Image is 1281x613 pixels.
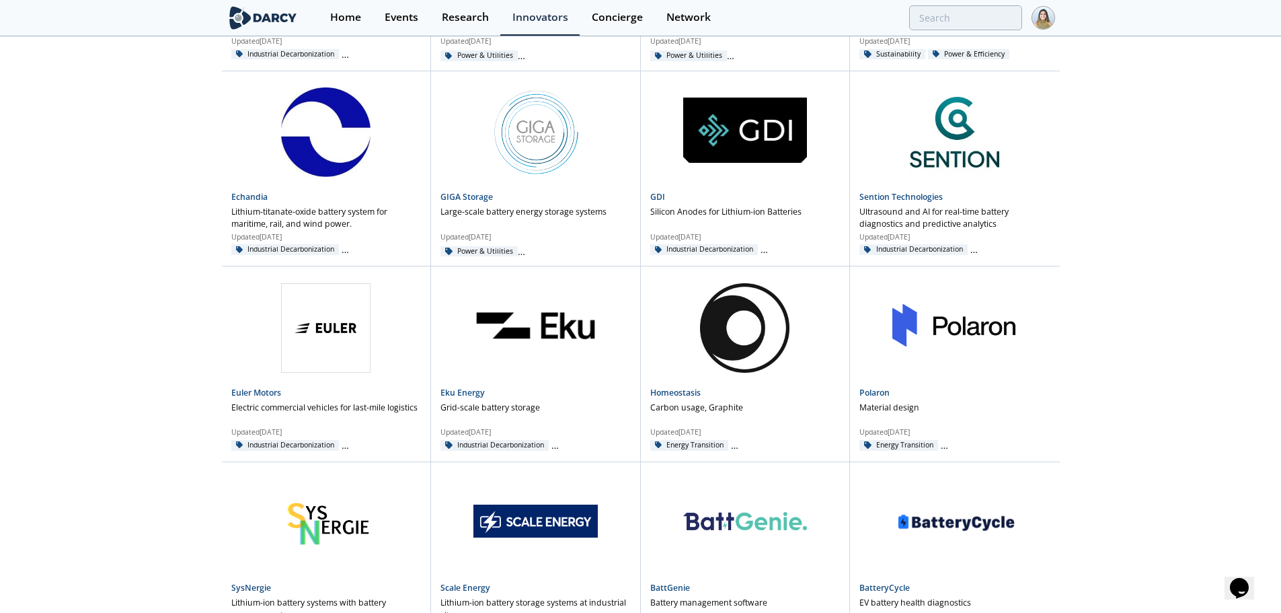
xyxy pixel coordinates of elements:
div: Industrial Decarbonization [650,244,759,255]
p: Updated [DATE] [231,427,422,438]
p: Updated [DATE] [650,427,841,438]
p: Large-scale battery energy storage systems [440,206,607,218]
div: Power & Utilities [551,440,629,451]
p: Silicon Anodes for Lithium-ion Batteries [650,206,802,218]
div: Power & Utilities [761,244,838,255]
p: Material design [859,402,919,414]
p: Lithium-titanate-oxide battery system for maritime, rail, and wind power. [231,206,422,231]
a: Sention Technologies [859,191,943,203]
div: Concierge [592,12,643,23]
a: Scale Energy [440,582,490,593]
a: Polaron [859,387,890,398]
div: Energy Transition [650,440,729,451]
div: Power & Utilities [440,246,518,257]
div: Research [442,12,489,23]
p: Updated [DATE] [859,232,1050,243]
div: Industrial Decarbonization [231,49,340,60]
p: Updated [DATE] [650,36,841,47]
p: Updated [DATE] [859,36,1050,47]
div: Events [385,12,418,23]
p: Updated [DATE] [440,427,631,438]
div: Industrial Decarbonization [231,440,340,451]
div: Sustainability [859,49,925,60]
div: Energy Transition [859,440,938,451]
a: Euler Motors [231,387,281,398]
p: Electric commercial vehicles for last-mile logistics [231,402,418,414]
div: Power & Utilities [342,49,419,60]
div: Power & Utilities [650,50,728,61]
p: Updated [DATE] [231,36,422,47]
a: Eku Energy [440,387,485,398]
p: Carbon usage, Graphite [650,402,743,414]
p: Updated [DATE] [440,36,631,47]
div: Industrial Decarbonization [231,244,340,255]
div: Industrial Decarbonization [440,440,549,451]
iframe: chat widget [1225,559,1268,600]
div: Industrial Decarbonization [731,440,839,451]
p: Updated [DATE] [440,232,631,243]
a: Echandia [231,191,268,203]
div: Industrial Decarbonization [859,244,968,255]
p: Ultrasound and AI for real-time battery diagnostics and predictive analytics [859,206,1050,231]
div: Home [330,12,361,23]
div: Power & Utilities [342,440,419,451]
input: Advanced Search [909,5,1022,30]
p: Battery management software [650,597,767,609]
a: GDI [650,191,665,203]
div: Power & Efficiency [928,49,1010,60]
div: Power & Utilities [440,50,518,61]
p: Grid-scale battery storage [440,402,540,414]
p: Updated [DATE] [859,427,1050,438]
p: Updated [DATE] [650,232,841,243]
a: SysNergie [231,582,271,593]
p: EV battery health diagnostics [859,597,971,609]
a: GIGA Storage [440,191,493,203]
img: Profile [1032,6,1055,30]
a: Homeostasis [650,387,701,398]
a: BattGenie [650,582,690,593]
div: Power & Utilities [970,244,1048,255]
img: logo-wide.svg [227,6,300,30]
div: Power & Utilities [342,244,419,255]
p: Updated [DATE] [231,232,422,243]
div: Innovators [512,12,568,23]
div: Industrial Decarbonization [941,440,1049,451]
div: Network [666,12,711,23]
a: BatteryCycle [859,582,910,593]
